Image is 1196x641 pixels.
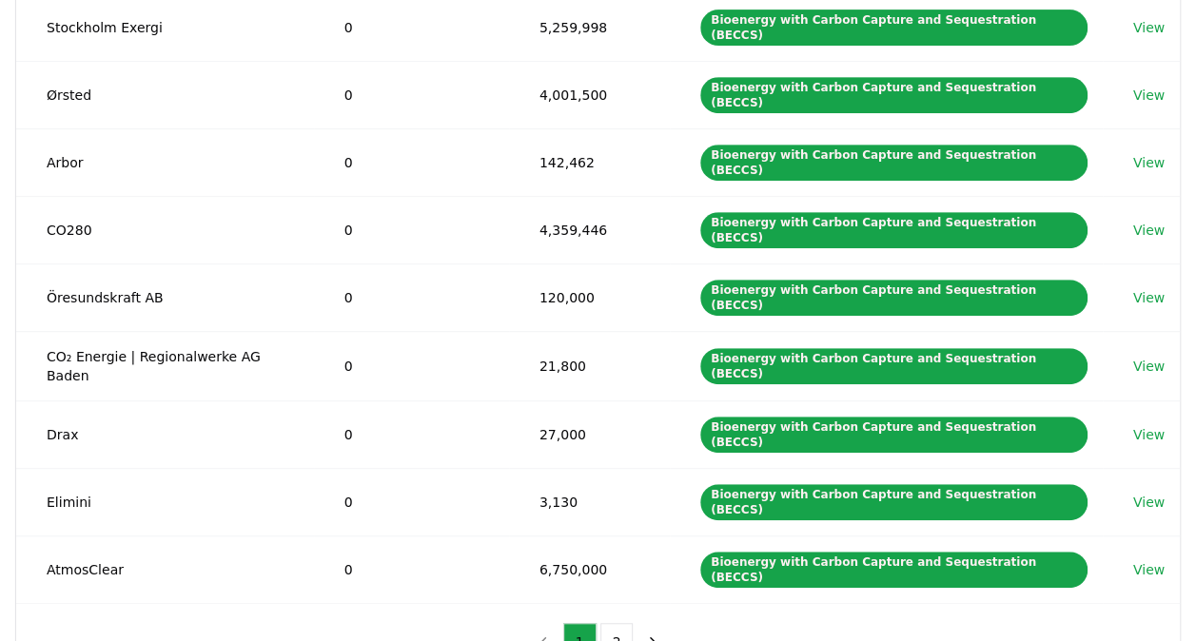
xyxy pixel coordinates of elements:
[509,263,670,331] td: 120,000
[700,417,1088,453] div: Bioenergy with Carbon Capture and Sequestration (BECCS)
[16,400,314,468] td: Drax
[16,535,314,603] td: AtmosClear
[700,10,1088,46] div: Bioenergy with Carbon Capture and Sequestration (BECCS)
[314,128,509,196] td: 0
[1133,493,1165,512] a: View
[1133,357,1165,376] a: View
[700,484,1088,520] div: Bioenergy with Carbon Capture and Sequestration (BECCS)
[1133,153,1165,172] a: View
[509,331,670,400] td: 21,800
[314,196,509,263] td: 0
[509,61,670,128] td: 4,001,500
[1133,560,1165,579] a: View
[700,348,1088,384] div: Bioenergy with Carbon Capture and Sequestration (BECCS)
[314,331,509,400] td: 0
[1133,425,1165,444] a: View
[1133,18,1165,37] a: View
[1133,221,1165,240] a: View
[314,400,509,468] td: 0
[16,331,314,400] td: CO₂ Energie | Regionalwerke AG Baden
[16,128,314,196] td: Arbor
[509,128,670,196] td: 142,462
[700,552,1088,588] div: Bioenergy with Carbon Capture and Sequestration (BECCS)
[700,145,1088,181] div: Bioenergy with Carbon Capture and Sequestration (BECCS)
[700,212,1088,248] div: Bioenergy with Carbon Capture and Sequestration (BECCS)
[16,61,314,128] td: Ørsted
[16,196,314,263] td: CO280
[1133,86,1165,105] a: View
[700,77,1088,113] div: Bioenergy with Carbon Capture and Sequestration (BECCS)
[509,400,670,468] td: 27,000
[16,263,314,331] td: Öresundskraft AB
[1133,288,1165,307] a: View
[16,468,314,535] td: Elimini
[509,535,670,603] td: 6,750,000
[314,61,509,128] td: 0
[314,468,509,535] td: 0
[314,263,509,331] td: 0
[314,535,509,603] td: 0
[509,196,670,263] td: 4,359,446
[700,280,1088,316] div: Bioenergy with Carbon Capture and Sequestration (BECCS)
[509,468,670,535] td: 3,130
